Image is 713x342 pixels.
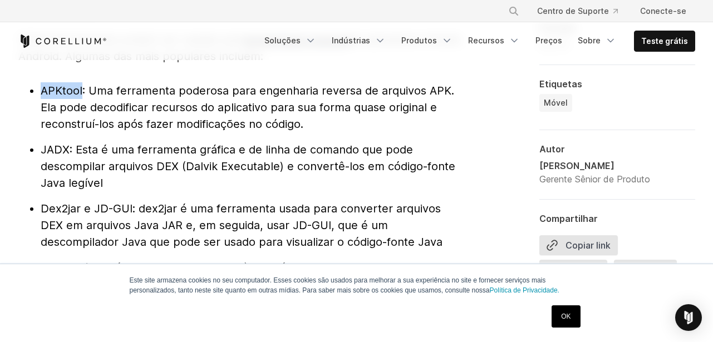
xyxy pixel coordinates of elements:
[535,36,562,45] font: Preços
[544,98,568,107] font: Móvel
[18,34,107,48] a: Página inicial do Corellium
[41,143,70,156] font: JADX
[537,6,609,16] font: Centro de Suporte
[41,143,455,190] font: : Esta é uma ferramenta gráfica e de linha de comando que pode descompilar arquivos DEX (Dalvik E...
[258,31,695,52] div: Menu de navegação
[539,160,614,171] font: [PERSON_NAME]
[41,84,82,97] font: APKtool
[641,36,688,46] font: Teste grátis
[640,6,686,16] font: Conecte-se
[332,36,370,45] font: Indústrias
[539,143,565,155] font: Autor
[614,260,684,284] a: Twitter
[41,261,84,274] font: Radare2
[468,36,504,45] font: Recursos
[490,286,559,294] a: Política de Privacidade.
[578,36,601,45] font: Sobre
[539,213,598,224] font: Compartilhar
[539,235,618,255] button: Copiar link
[264,36,301,45] font: Soluções
[130,276,546,294] font: Este site armazena cookies no seu computador. Esses cookies são usados ​​para melhorar a sua expe...
[41,84,454,131] font: : Uma ferramenta poderosa para engenharia reversa de arquivos APK. Ela pode decodificar recursos ...
[675,304,702,331] div: Open Intercom Messenger
[41,261,458,308] font: (também conhecido como "r2"): Esta é uma estrutura de engenharia reversa gratuita e de código abe...
[401,36,437,45] font: Produtos
[495,1,695,21] div: Menu de navegação
[552,305,580,328] a: OK
[561,313,571,320] font: OK
[18,33,461,63] font: de aplicativos móveis Android. Algumas das mais populares incluem:
[539,78,582,90] font: Etiquetas
[41,202,442,249] font: : dex2jar é uma ferramenta usada para converter arquivos DEX em arquivos Java JAR e, em seguida, ...
[504,1,524,21] button: Procurar
[539,174,650,185] font: Gerente Sênior de Produto
[539,94,572,112] a: Móvel
[41,202,132,215] font: Dex2jar e JD-GUI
